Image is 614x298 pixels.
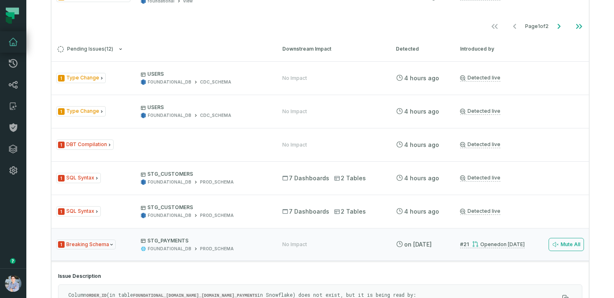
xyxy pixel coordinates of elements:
[86,293,107,298] code: ORDER_ID
[282,241,307,248] div: No Impact
[58,142,65,148] span: Severity
[51,18,589,35] nav: pagination
[56,173,101,183] span: Issue Type
[282,174,329,182] span: 7 Dashboards
[141,204,267,211] p: STG_CUSTOMERS
[200,79,231,85] div: CDC_SCHEMA
[282,75,307,81] div: No Impact
[485,18,505,35] button: Go to first page
[460,241,525,248] a: #21Opened[DATE] 10:46:02 AM
[200,179,234,185] div: PROD_SCHEMA
[56,206,101,217] span: Issue Type
[148,179,191,185] div: FOUNDATIONAL_DB
[148,212,191,219] div: FOUNDATIONAL_DB
[58,241,65,248] span: Severity
[334,174,366,182] span: 2 Tables
[460,108,500,115] a: Detected live
[141,71,267,77] p: USERS
[404,175,439,182] relative-time: Aug 25, 2025, 5:03 AM PDT
[133,293,257,298] code: FOUNDATIONAL_[DOMAIN_NAME]_[DOMAIN_NAME]_PAYMENTS
[460,208,500,215] a: Detected live
[460,175,500,182] a: Detected live
[56,73,106,83] span: Issue Type
[58,108,65,115] span: Severity
[58,175,65,182] span: Severity
[404,241,432,248] relative-time: May 12, 2025, 7:15 AM PDT
[505,18,525,35] button: Go to previous page
[282,142,307,148] div: No Impact
[200,212,234,219] div: PROD_SCHEMA
[282,108,307,115] div: No Impact
[460,45,583,53] div: Introduced by
[9,257,16,265] div: Tooltip anchor
[5,275,21,292] img: avatar of Alon Nafta
[141,237,267,244] p: STG_PAYMENTS
[56,106,106,116] span: Issue Type
[334,207,366,216] span: 2 Tables
[58,75,65,81] span: Severity
[396,45,445,53] div: Detected
[460,74,500,81] a: Detected live
[200,112,231,119] div: CDC_SCHEMA
[56,240,116,250] span: Issue Type
[141,171,267,177] p: STG_CUSTOMERS
[56,140,114,150] span: Issue Type
[404,208,439,215] relative-time: Aug 25, 2025, 5:03 AM PDT
[148,79,191,85] div: FOUNDATIONAL_DB
[58,208,65,215] span: Severity
[58,46,267,52] button: Pending Issues(12)
[569,18,589,35] button: Go to last page
[549,18,569,35] button: Go to next page
[472,241,525,247] div: Opened
[200,246,234,252] div: PROD_SCHEMA
[148,112,191,119] div: FOUNDATIONAL_DB
[460,141,500,148] a: Detected live
[282,45,381,53] div: Downstream Impact
[500,241,525,247] relative-time: Jun 3, 2024, 10:46 AM PDT
[148,246,191,252] div: FOUNDATIONAL_DB
[282,207,329,216] span: 7 Dashboards
[141,104,267,111] p: USERS
[404,74,439,81] relative-time: Aug 25, 2025, 5:03 AM PDT
[404,108,439,115] relative-time: Aug 25, 2025, 5:03 AM PDT
[58,46,113,52] span: Pending Issues ( 12 )
[58,273,582,279] h4: Issue Description
[549,238,584,251] button: Mute All
[485,18,589,35] ul: Page 1 of 2
[404,141,439,148] relative-time: Aug 25, 2025, 5:03 AM PDT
